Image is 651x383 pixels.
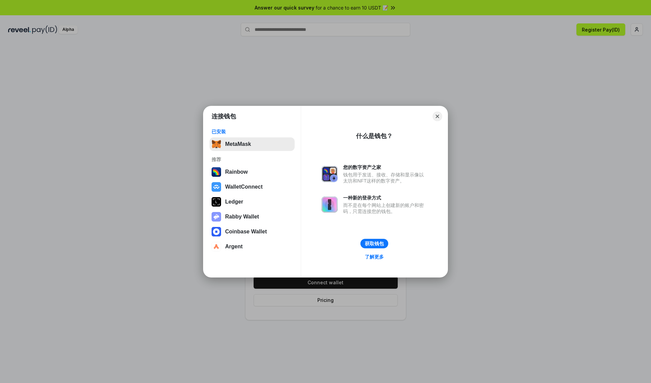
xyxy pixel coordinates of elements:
[343,195,427,201] div: 一种新的登录方式
[343,172,427,184] div: 钱包用于发送、接收、存储和显示像以太坊和NFT这样的数字资产。
[210,240,295,253] button: Argent
[225,141,251,147] div: MetaMask
[212,242,221,251] img: svg+xml,%3Csvg%20width%3D%2228%22%20height%3D%2228%22%20viewBox%3D%220%200%2028%2028%22%20fill%3D...
[210,195,295,209] button: Ledger
[212,129,293,135] div: 已安装
[225,244,243,250] div: Argent
[212,167,221,177] img: svg+xml,%3Csvg%20width%3D%22120%22%20height%3D%22120%22%20viewBox%3D%220%200%20120%20120%22%20fil...
[225,229,267,235] div: Coinbase Wallet
[212,156,293,162] div: 推荐
[365,254,384,260] div: 了解更多
[212,182,221,192] img: svg+xml,%3Csvg%20width%3D%2228%22%20height%3D%2228%22%20viewBox%3D%220%200%2028%2028%22%20fill%3D...
[212,112,236,120] h1: 连接钱包
[225,169,248,175] div: Rainbow
[365,241,384,247] div: 获取钱包
[361,252,388,261] a: 了解更多
[210,137,295,151] button: MetaMask
[210,225,295,238] button: Coinbase Wallet
[433,112,442,121] button: Close
[225,214,259,220] div: Rabby Wallet
[343,164,427,170] div: 您的数字资产之家
[210,210,295,224] button: Rabby Wallet
[225,199,243,205] div: Ledger
[212,139,221,149] img: svg+xml,%3Csvg%20fill%3D%22none%22%20height%3D%2233%22%20viewBox%3D%220%200%2035%2033%22%20width%...
[360,239,388,248] button: 获取钱包
[212,197,221,207] img: svg+xml,%3Csvg%20xmlns%3D%22http%3A%2F%2Fwww.w3.org%2F2000%2Fsvg%22%20width%3D%2228%22%20height%3...
[212,227,221,236] img: svg+xml,%3Csvg%20width%3D%2228%22%20height%3D%2228%22%20viewBox%3D%220%200%2028%2028%22%20fill%3D...
[225,184,263,190] div: WalletConnect
[321,196,338,213] img: svg+xml,%3Csvg%20xmlns%3D%22http%3A%2F%2Fwww.w3.org%2F2000%2Fsvg%22%20fill%3D%22none%22%20viewBox...
[212,212,221,222] img: svg+xml,%3Csvg%20xmlns%3D%22http%3A%2F%2Fwww.w3.org%2F2000%2Fsvg%22%20fill%3D%22none%22%20viewBox...
[321,166,338,182] img: svg+xml,%3Csvg%20xmlns%3D%22http%3A%2F%2Fwww.w3.org%2F2000%2Fsvg%22%20fill%3D%22none%22%20viewBox...
[343,202,427,214] div: 而不是在每个网站上创建新的账户和密码，只需连接您的钱包。
[210,180,295,194] button: WalletConnect
[356,132,393,140] div: 什么是钱包？
[210,165,295,179] button: Rainbow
